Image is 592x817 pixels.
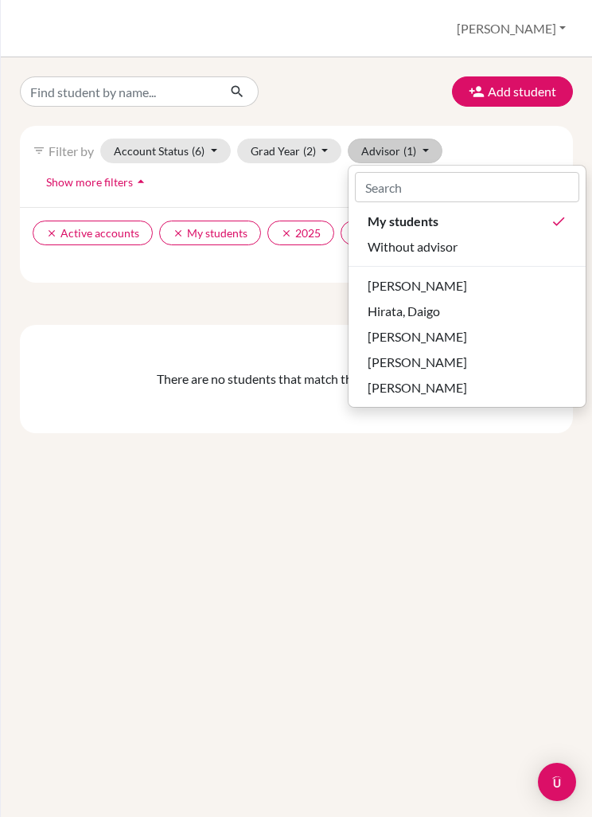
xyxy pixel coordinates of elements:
button: Without advisor [349,234,586,260]
button: [PERSON_NAME] [349,350,586,375]
span: [PERSON_NAME] [368,378,467,397]
button: Add student [452,76,573,107]
i: clear [281,228,292,239]
button: Hirata, Daigo [349,299,586,324]
span: [PERSON_NAME] [368,327,467,346]
span: My students [368,212,438,231]
span: (2) [303,144,316,158]
i: filter_list [33,144,45,157]
i: clear [46,228,57,239]
button: Hide all filtersarrow_drop_up [344,245,456,270]
button: Grad Year(2) [237,139,342,163]
i: done [551,213,567,229]
input: Find student by name... [20,76,217,107]
span: [PERSON_NAME] [368,353,467,372]
input: Search [355,172,579,202]
button: [PERSON_NAME] [450,14,573,44]
button: clearMy students [159,221,261,245]
button: Advisor(1) [348,139,442,163]
button: [PERSON_NAME] [349,375,586,401]
span: Filter by [49,143,94,158]
span: Show more filters [46,175,133,189]
div: Advisor(1) [348,165,586,408]
span: (1) [403,144,416,158]
button: My studentsdone [349,209,586,234]
div: There are no students that match the filters applied [33,369,560,389]
button: clearActive accounts [33,221,153,245]
button: clear2025 [267,221,334,245]
div: Open Intercom Messenger [538,763,576,801]
span: Hirata, Daigo [368,302,440,321]
i: arrow_drop_up [133,174,149,190]
button: Account Status(6) [100,139,231,163]
button: [PERSON_NAME] [349,273,586,299]
button: Show more filtersarrow_drop_up [33,170,162,194]
span: Without advisor [368,237,458,256]
button: [PERSON_NAME] [349,324,586,350]
span: [PERSON_NAME] [368,276,467,295]
i: clear [173,228,184,239]
span: (6) [192,144,204,158]
button: clear2027 [341,221,407,245]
